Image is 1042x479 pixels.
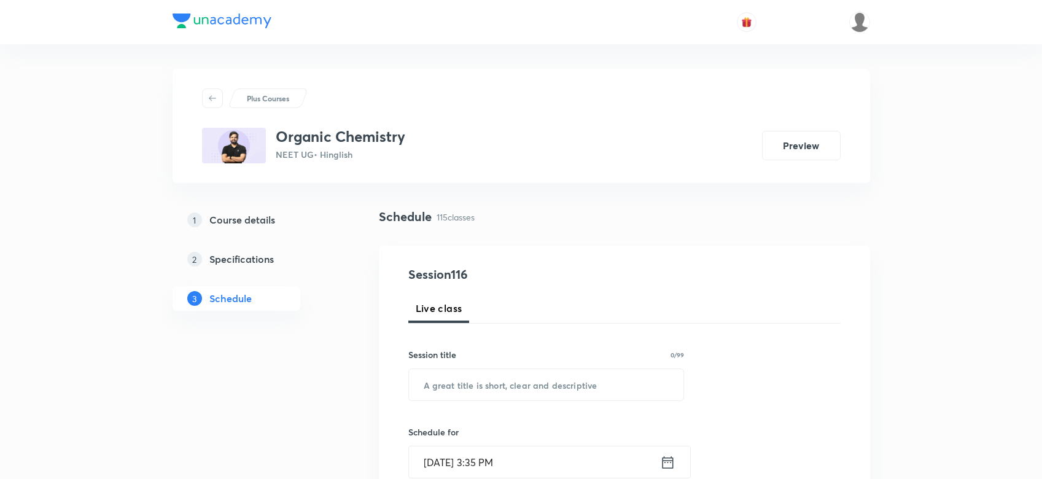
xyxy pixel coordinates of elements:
button: avatar [737,12,756,32]
h5: Course details [209,212,275,227]
a: Company Logo [173,14,271,31]
img: Company Logo [173,14,271,28]
a: 1Course details [173,208,340,232]
p: 0/99 [671,352,684,358]
h6: Schedule for [408,426,685,438]
button: Preview [762,131,841,160]
h5: Schedule [209,291,252,306]
h5: Specifications [209,252,274,267]
p: 115 classes [437,211,475,224]
p: Plus Courses [247,93,289,104]
p: 1 [187,212,202,227]
span: Live class [416,301,462,316]
img: Shahrukh Ansari [849,12,870,33]
p: 2 [187,252,202,267]
a: 2Specifications [173,247,340,271]
h3: Organic Chemistry [276,128,405,146]
img: 667B1560-E6C2-4A02-AC7E-19297D649505_plus.png [202,128,266,163]
h4: Session 116 [408,265,632,284]
h4: Schedule [379,208,432,226]
input: A great title is short, clear and descriptive [409,369,684,400]
p: NEET UG • Hinglish [276,148,405,161]
p: 3 [187,291,202,306]
h6: Session title [408,348,456,361]
img: avatar [741,17,752,28]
